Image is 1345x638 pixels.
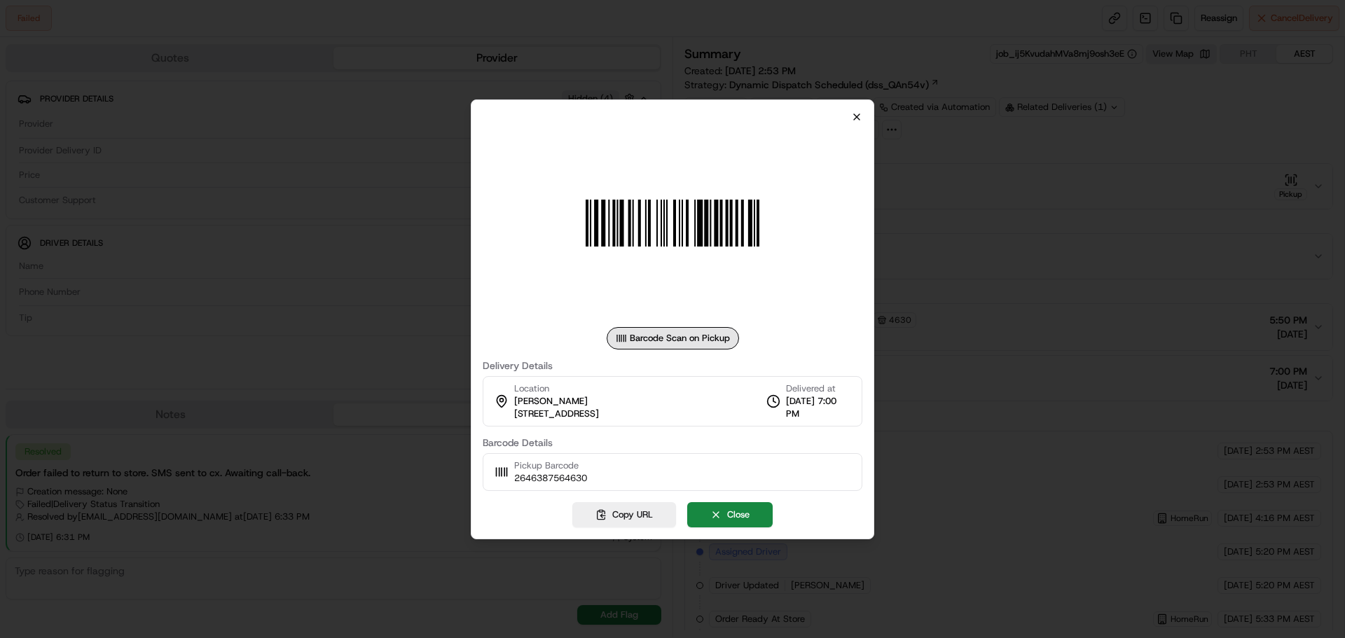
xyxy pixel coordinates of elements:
img: Nash [14,14,42,42]
span: Location [514,382,549,395]
label: Delivery Details [483,361,862,370]
span: Pickup Barcode [514,459,587,472]
div: Start new chat [48,134,230,148]
a: 📗Knowledge Base [8,197,113,223]
div: 📗 [14,204,25,216]
img: barcode_scan_on_pickup image [572,123,773,324]
button: Start new chat [238,138,255,155]
button: Close [687,502,773,527]
div: Barcode Scan on Pickup [607,327,739,349]
span: [PERSON_NAME] [514,395,588,408]
span: 2646387564630 [514,472,587,485]
div: We're available if you need us! [48,148,177,159]
span: Knowledge Base [28,203,107,217]
span: API Documentation [132,203,225,217]
input: Clear [36,90,231,105]
div: 💻 [118,204,130,216]
label: Barcode Details [483,438,862,448]
span: Pylon [139,237,170,248]
p: Welcome 👋 [14,56,255,78]
a: Powered byPylon [99,237,170,248]
img: 1736555255976-a54dd68f-1ca7-489b-9aae-adbdc363a1c4 [14,134,39,159]
span: [STREET_ADDRESS] [514,408,599,420]
a: 💻API Documentation [113,197,230,223]
span: [DATE] 7:00 PM [786,395,850,420]
span: Delivered at [786,382,850,395]
button: Copy URL [572,502,676,527]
